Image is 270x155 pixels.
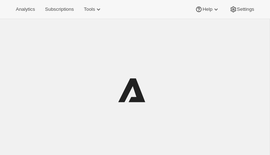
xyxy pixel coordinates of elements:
span: Settings [237,6,254,12]
button: Analytics [12,4,39,14]
span: Tools [84,6,95,12]
span: Help [202,6,212,12]
span: Analytics [16,6,35,12]
button: Tools [79,4,106,14]
button: Subscriptions [41,4,78,14]
span: Subscriptions [45,6,74,12]
button: Settings [225,4,258,14]
button: Help [191,4,224,14]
